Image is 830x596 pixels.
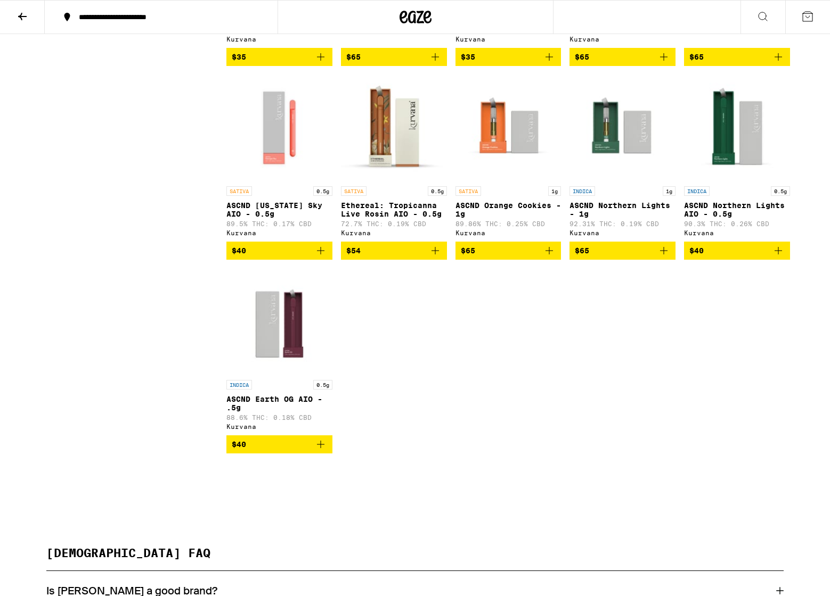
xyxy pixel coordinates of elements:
[771,186,790,196] p: 0.5g
[455,229,562,236] div: Kurvana
[232,246,246,255] span: $40
[341,242,447,260] button: Add to bag
[226,395,332,412] p: ASCND Earth OG AIO - .5g
[569,48,676,66] button: Add to bag
[684,201,790,218] p: ASCND Northern Lights AIO - 0.5g
[461,53,475,61] span: $35
[346,53,361,61] span: $65
[46,548,784,571] h2: [DEMOGRAPHIC_DATA] FAQ
[341,186,367,196] p: SATIVA
[569,74,676,242] a: Open page for ASCND Northern Lights - 1g from Kurvana
[569,229,676,236] div: Kurvana
[226,380,252,390] p: INDICA
[684,74,790,242] a: Open page for ASCND Northern Lights AIO - 0.5g from Kurvana
[684,242,790,260] button: Add to bag
[346,246,361,255] span: $54
[569,201,676,218] p: ASCND Northern Lights - 1g
[313,186,332,196] p: 0.5g
[226,201,332,218] p: ASCND [US_STATE] Sky AIO - 0.5g
[6,7,77,16] span: Hi. Need any help?
[226,220,332,227] p: 89.5% THC: 0.17% CBD
[569,74,676,181] img: Kurvana - ASCND Northern Lights - 1g
[455,48,562,66] button: Add to bag
[461,246,475,255] span: $65
[341,201,447,218] p: Ethereal: Tropicanna Live Rosin AIO - 0.5g
[684,229,790,236] div: Kurvana
[684,220,790,227] p: 90.3% THC: 0.26% CBD
[455,186,481,196] p: SATIVA
[226,229,332,236] div: Kurvana
[341,220,447,227] p: 72.7% THC: 0.19% CBD
[684,48,790,66] button: Add to bag
[428,186,447,196] p: 0.5g
[569,220,676,227] p: 92.31% THC: 0.19% CBD
[226,435,332,453] button: Add to bag
[575,53,589,61] span: $65
[684,186,710,196] p: INDICA
[341,48,447,66] button: Add to bag
[455,74,562,181] img: Kurvana - ASCND Orange Cookies - 1g
[232,440,246,449] span: $40
[455,36,562,43] div: Kurvana
[663,186,676,196] p: 1g
[689,246,704,255] span: $40
[569,186,595,196] p: INDICA
[569,242,676,260] button: Add to bag
[684,74,790,181] img: Kurvana - ASCND Northern Lights AIO - 0.5g
[226,186,252,196] p: SATIVA
[575,246,589,255] span: $65
[455,74,562,242] a: Open page for ASCND Orange Cookies - 1g from Kurvana
[226,74,332,242] a: Open page for ASCND Georgia Sky AIO - 0.5g from Kurvana
[226,242,332,260] button: Add to bag
[226,423,332,430] div: Kurvana
[232,53,246,61] span: $35
[226,268,332,435] a: Open page for ASCND Earth OG AIO - .5g from Kurvana
[313,380,332,390] p: 0.5g
[226,268,332,375] img: Kurvana - ASCND Earth OG AIO - .5g
[226,414,332,421] p: 88.6% THC: 0.18% CBD
[226,36,332,43] div: Kurvana
[548,186,561,196] p: 1g
[569,36,676,43] div: Kurvana
[455,242,562,260] button: Add to bag
[689,53,704,61] span: $65
[341,74,447,242] a: Open page for Ethereal: Tropicanna Live Rosin AIO - 0.5g from Kurvana
[341,74,447,181] img: Kurvana - Ethereal: Tropicanna Live Rosin AIO - 0.5g
[226,48,332,66] button: Add to bag
[341,229,447,236] div: Kurvana
[226,74,332,181] img: Kurvana - ASCND Georgia Sky AIO - 0.5g
[455,201,562,218] p: ASCND Orange Cookies - 1g
[455,220,562,227] p: 89.86% THC: 0.25% CBD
